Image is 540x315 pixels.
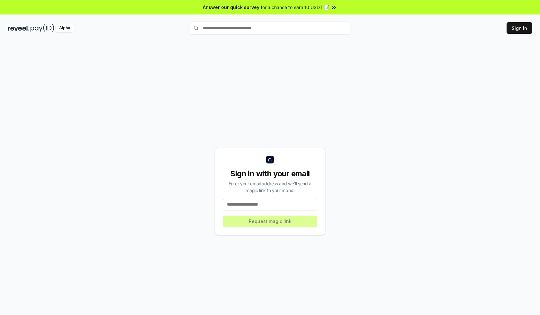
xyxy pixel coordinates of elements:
[8,24,29,32] img: reveel_dark
[507,22,532,34] button: Sign In
[261,4,329,11] span: for a chance to earn 10 USDT 📝
[223,180,317,194] div: Enter your email address and we’ll send a magic link to your inbox.
[203,4,259,11] span: Answer our quick survey
[266,156,274,163] img: logo_small
[56,24,74,32] div: Alpha
[31,24,54,32] img: pay_id
[223,169,317,179] div: Sign in with your email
